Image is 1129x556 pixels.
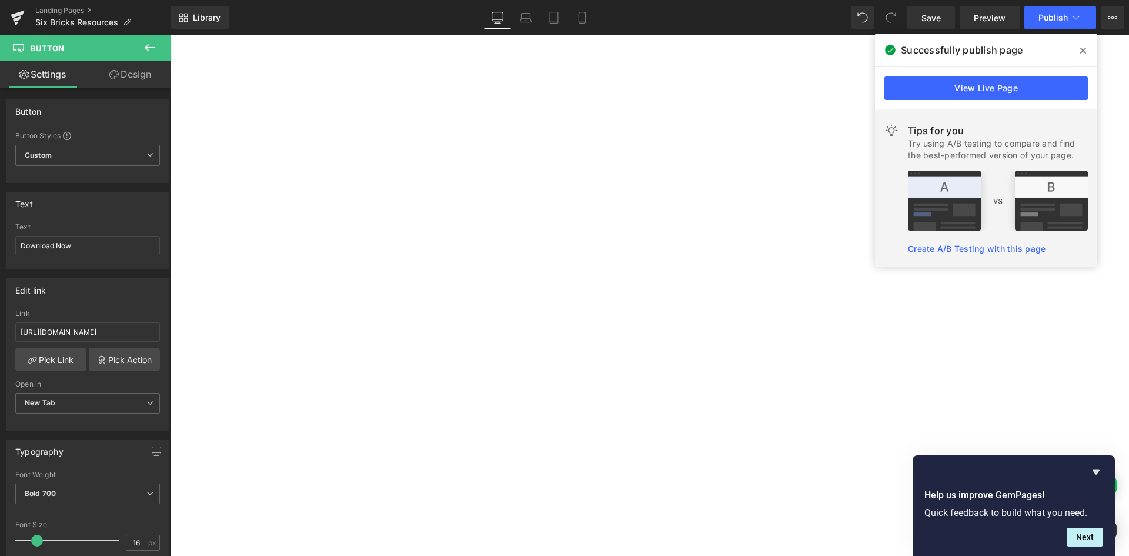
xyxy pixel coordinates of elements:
a: New Library [171,6,229,29]
span: Button [31,44,64,53]
p: Quick feedback to build what you need. [924,507,1103,518]
input: https://your-shop.myshopify.com [15,322,160,342]
div: Help us improve GemPages! [924,465,1103,547]
button: Next question [1067,528,1103,547]
div: Button [15,100,41,116]
div: Try using A/B testing to compare and find the best-performed version of your page. [908,138,1088,161]
div: Font Weight [15,471,160,479]
button: Undo [851,6,874,29]
button: Hide survey [1089,465,1103,479]
a: View Live Page [884,76,1088,100]
a: Mobile [568,6,596,29]
h2: Help us improve GemPages! [924,488,1103,502]
a: Laptop [512,6,540,29]
span: Six Bricks Resources [35,18,118,27]
div: Button Styles [15,131,160,140]
a: Desktop [483,6,512,29]
a: Pick Action [89,348,160,371]
img: tip.png [908,171,1088,231]
button: Publish [1024,6,1096,29]
a: Tablet [540,6,568,29]
div: Tips for you [908,124,1088,138]
div: Text [15,223,160,231]
span: Library [193,12,221,23]
a: Create A/B Testing with this page [908,244,1046,254]
div: Font Size [15,521,160,529]
div: Typography [15,440,64,457]
a: Design [88,61,173,88]
b: Custom [25,151,52,161]
span: Save [921,12,941,24]
img: light.svg [884,124,898,138]
div: Link [15,309,160,318]
a: Preview [960,6,1020,29]
span: Preview [974,12,1006,24]
b: Bold 700 [25,489,56,498]
button: Redo [879,6,903,29]
div: Text [15,192,33,209]
button: More [1101,6,1124,29]
div: Open in [15,380,160,388]
a: Pick Link [15,348,86,371]
span: px [148,539,158,547]
a: Landing Pages [35,6,171,15]
span: Publish [1038,13,1068,22]
div: Edit link [15,279,46,295]
b: New Tab [25,398,55,407]
span: Successfully publish page [901,43,1023,57]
